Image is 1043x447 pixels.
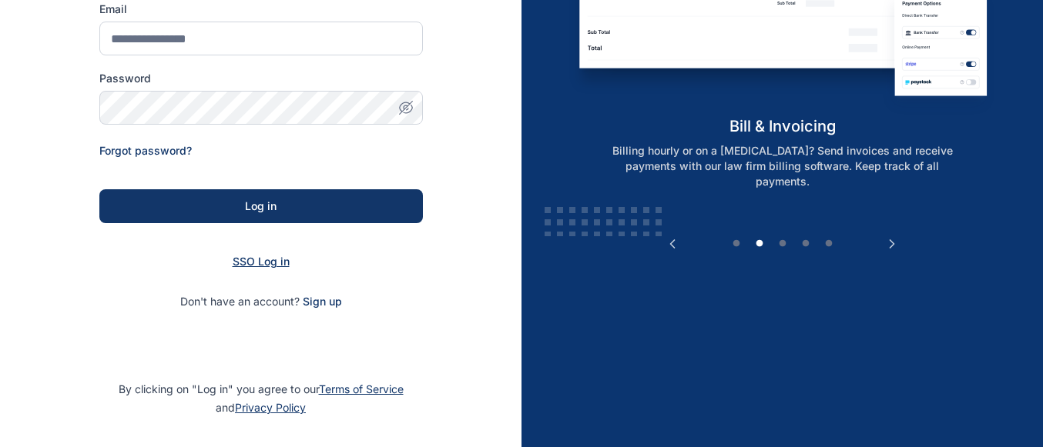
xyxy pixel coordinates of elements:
h5: bill & invoicing [568,115,996,137]
p: By clicking on "Log in" you agree to our [18,380,503,417]
p: Billing hourly or on a [MEDICAL_DATA]? Send invoices and receive payments with our law firm billi... [585,143,980,189]
button: 4 [798,236,813,252]
span: and [216,401,306,414]
button: Log in [99,189,423,223]
a: Privacy Policy [235,401,306,414]
button: Next [884,236,900,252]
a: Sign up [303,295,342,308]
p: Don't have an account? [99,294,423,309]
button: 5 [821,236,837,252]
label: Email [99,2,423,17]
a: Terms of Service [319,382,404,395]
button: Previous [665,236,680,252]
div: Log in [124,198,398,214]
button: 1 [729,236,744,252]
button: 3 [775,236,790,252]
span: Sign up [303,294,342,309]
a: Forgot password? [99,144,192,157]
label: Password [99,71,423,86]
a: SSO Log in [233,255,290,268]
button: 2 [752,236,767,252]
